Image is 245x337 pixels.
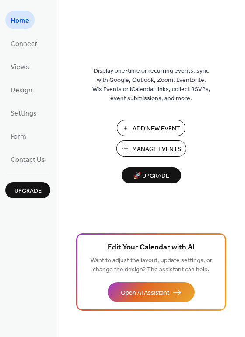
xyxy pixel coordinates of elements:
[133,124,180,133] span: Add New Event
[10,130,26,144] span: Form
[10,37,37,51] span: Connect
[10,153,45,167] span: Contact Us
[108,242,195,254] span: Edit Your Calendar with AI
[5,150,50,168] a: Contact Us
[121,288,169,298] span: Open AI Assistant
[116,140,186,157] button: Manage Events
[5,126,31,145] a: Form
[5,80,38,99] a: Design
[117,120,185,136] button: Add New Event
[132,145,181,154] span: Manage Events
[5,182,50,198] button: Upgrade
[5,57,35,76] a: Views
[10,84,32,97] span: Design
[141,28,161,50] img: logo_icon.svg
[5,11,35,29] a: Home
[127,170,176,182] span: 🚀 Upgrade
[91,255,212,276] span: Want to adjust the layout, update settings, or change the design? The assistant can help.
[10,107,37,120] span: Settings
[5,103,42,122] a: Settings
[5,34,42,53] a: Connect
[92,67,210,103] span: Display one-time or recurring events, sync with Google, Outlook, Zoom, Eventbrite, Wix Events or ...
[14,186,42,196] span: Upgrade
[122,167,181,183] button: 🚀 Upgrade
[10,14,29,28] span: Home
[108,282,195,302] button: Open AI Assistant
[10,60,29,74] span: Views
